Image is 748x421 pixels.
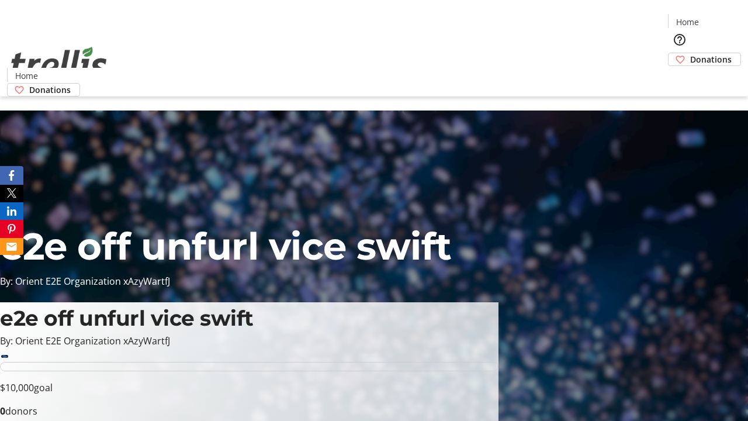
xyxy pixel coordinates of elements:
a: Home [8,70,45,82]
a: Donations [7,83,80,96]
span: Home [676,16,699,28]
span: Donations [29,84,71,96]
span: Home [15,70,38,82]
button: Cart [668,66,691,89]
img: Orient E2E Organization xAzyWartfJ's Logo [7,34,111,92]
a: Home [669,16,706,28]
a: Donations [668,53,741,66]
span: Donations [690,53,732,65]
button: Help [668,28,691,51]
